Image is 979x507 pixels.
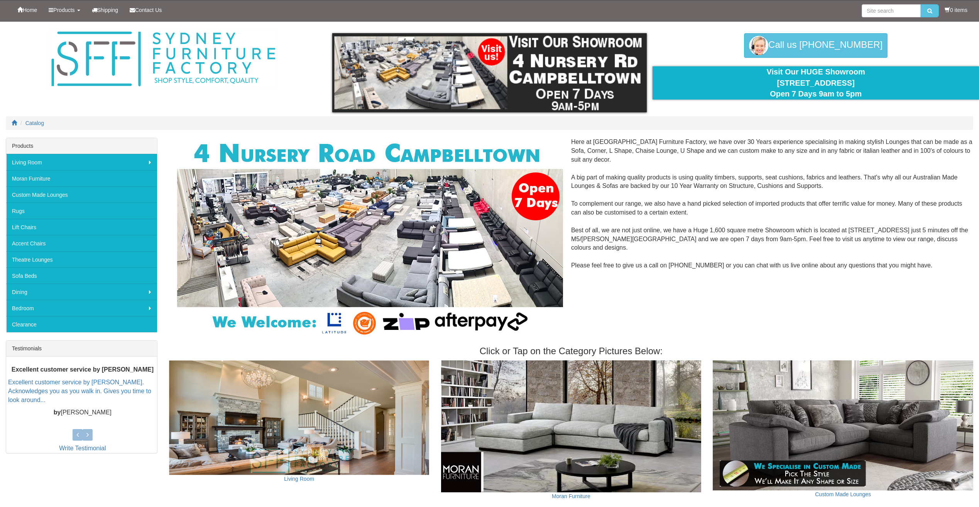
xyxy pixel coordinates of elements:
a: Rugs [6,203,157,219]
a: Living Room [6,154,157,170]
span: Home [23,7,37,13]
img: showroom.gif [332,33,647,112]
a: Contact Us [124,0,167,20]
a: Accent Chairs [6,235,157,251]
img: Sydney Furniture Factory [47,29,279,89]
a: Custom Made Lounges [815,491,871,497]
img: Moran Furniture [441,360,702,492]
img: Corner Modular Lounges [177,138,563,338]
a: Bedroom [6,300,157,316]
a: Shipping [86,0,124,20]
a: Living Room [284,476,314,482]
div: Here at [GEOGRAPHIC_DATA] Furniture Factory, we have over 30 Years experience specialising in mak... [169,138,973,279]
a: Lift Chairs [6,219,157,235]
span: Shipping [97,7,118,13]
b: Excellent customer service by [PERSON_NAME] [12,366,154,373]
a: Products [43,0,86,20]
span: Contact Us [135,7,162,13]
h3: Click or Tap on the Category Pictures Below: [169,346,973,356]
a: Write Testimonial [59,445,106,451]
a: Moran Furniture [6,170,157,186]
a: Theatre Lounges [6,251,157,267]
a: Clearance [6,316,157,332]
img: Living Room [169,360,429,475]
p: [PERSON_NAME] [8,408,157,417]
a: Sofa Beds [6,267,157,284]
a: Excellent customer service by [PERSON_NAME]. Acknowledges you as you walk in. Gives you time to l... [8,379,151,403]
a: Moran Furniture [552,493,590,499]
a: Dining [6,284,157,300]
a: Custom Made Lounges [6,186,157,203]
li: 0 items [945,6,967,14]
a: Catalog [25,120,44,126]
a: Home [12,0,43,20]
input: Site search [862,4,921,17]
div: Visit Our HUGE Showroom [STREET_ADDRESS] Open 7 Days 9am to 5pm [658,66,973,100]
img: Custom Made Lounges [713,360,973,490]
div: Testimonials [6,341,157,357]
div: Products [6,138,157,154]
span: Products [53,7,74,13]
b: by [54,409,61,416]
